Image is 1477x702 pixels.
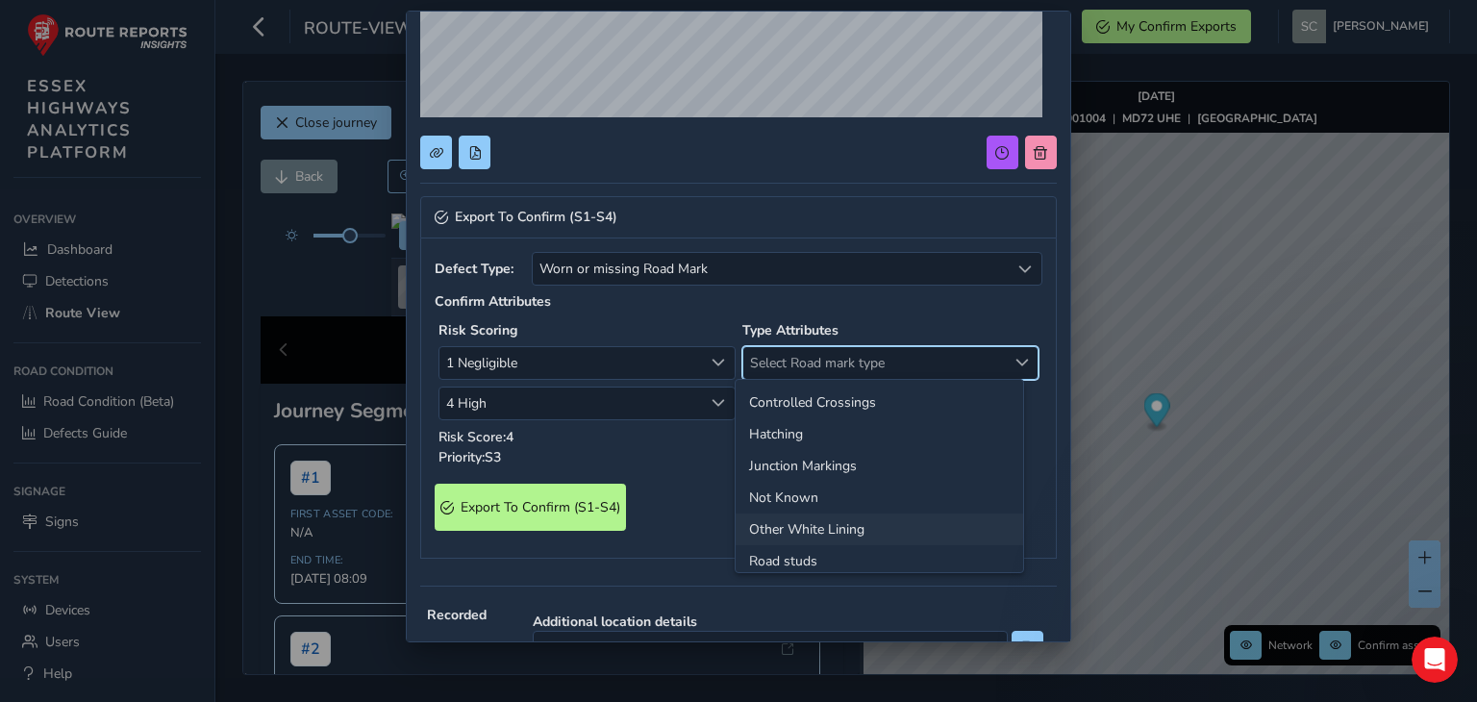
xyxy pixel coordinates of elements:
span: Export To Confirm (S1-S4) [455,211,617,224]
div: Select Road mark type [1006,347,1038,379]
div: Collapse [420,238,1056,559]
strong: Risk Scoring [438,321,517,339]
li: Hatching [736,418,1023,450]
p: Risk Score: 4 [438,427,736,447]
a: Collapse [420,196,1056,238]
li: Road studs [736,545,1023,577]
strong: Type Attributes [742,321,839,339]
span: 1 Negligible [439,347,703,379]
li: Not Known [736,482,1023,514]
div: Select a type [1010,253,1041,285]
li: Controlled Crossings [736,387,1023,418]
button: Export To Confirm (S1-S4) [435,484,626,531]
li: Other White Lining [736,514,1023,545]
li: Junction Markings [736,450,1023,482]
strong: Additional location details [533,613,1042,631]
strong: Confirm Attributes [435,292,551,311]
iframe: Intercom live chat [1412,637,1458,683]
span: Export To Confirm (S1-S4) [461,498,620,516]
span: Worn or missing Road Mark [533,253,1009,285]
strong: Recorded [427,606,506,624]
p: Priority: S3 [438,447,736,467]
div: Consequence [703,347,735,379]
div: Likelihood [703,388,735,419]
span: 4 High [439,388,703,419]
strong: Defect Type: [435,260,525,278]
span: [DATE] 16:37 [427,639,506,657]
span: Select Road mark type [743,347,1007,379]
